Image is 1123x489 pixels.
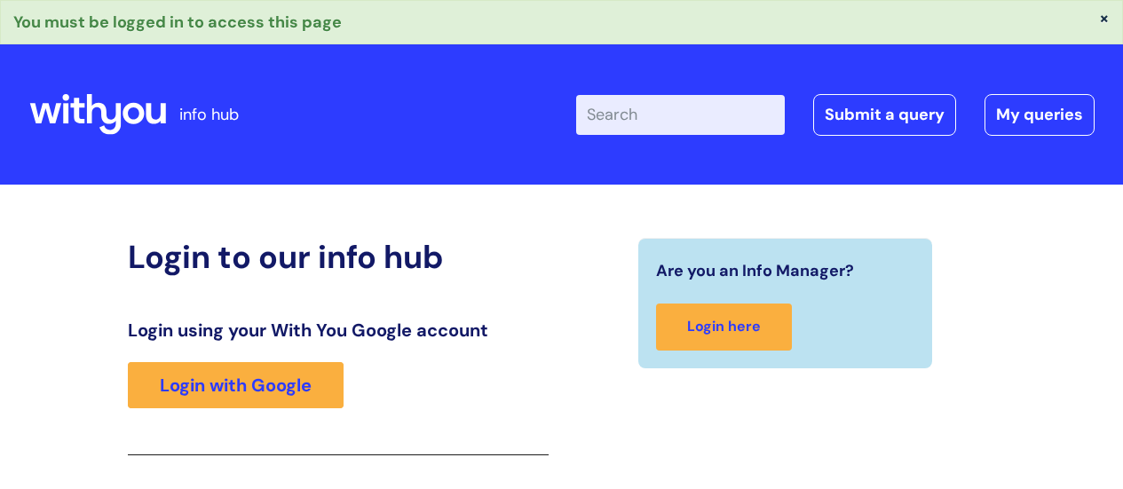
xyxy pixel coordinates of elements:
[179,100,239,129] p: info hub
[128,319,549,341] h3: Login using your With You Google account
[128,238,549,276] h2: Login to our info hub
[1099,10,1110,26] button: ×
[576,95,785,134] input: Search
[813,94,956,135] a: Submit a query
[656,256,854,285] span: Are you an Info Manager?
[985,94,1095,135] a: My queries
[128,362,344,408] a: Login with Google
[656,304,792,351] a: Login here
